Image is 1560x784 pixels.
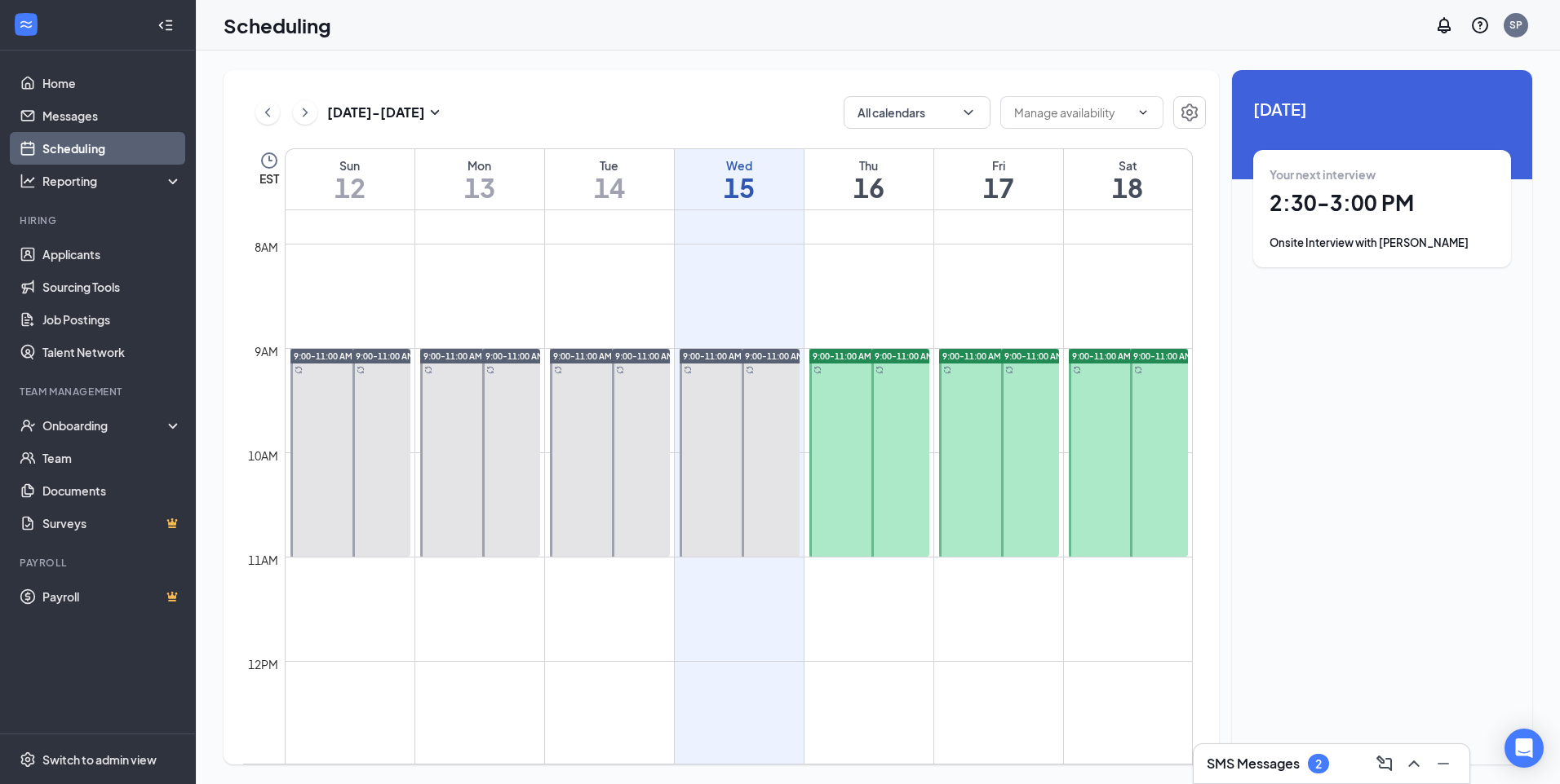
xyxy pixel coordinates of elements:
a: Job Postings [42,303,182,336]
a: October 14, 2025 [545,149,674,209]
a: Team [42,442,182,474]
a: October 16, 2025 [804,149,933,209]
svg: Sync [684,366,692,374]
div: Thu [804,157,933,174]
div: Onboarding [42,417,168,434]
div: Team Management [20,385,179,399]
div: Wed [675,157,804,174]
a: October 17, 2025 [934,149,1063,209]
svg: Sync [486,366,494,374]
div: 12pm [245,655,281,673]
h1: 18 [1064,174,1193,201]
svg: Sync [357,366,365,374]
a: October 15, 2025 [675,149,804,209]
svg: Sync [616,366,624,374]
div: 8am [251,238,281,256]
h1: 13 [415,174,544,201]
div: 9am [251,342,281,360]
div: 11am [245,551,281,569]
svg: WorkstreamLogo [18,16,34,33]
span: 9:00-11:00 AM [942,350,1001,362]
h3: [DATE] - [DATE] [327,104,425,121]
svg: Sync [1073,366,1081,374]
button: ChevronRight [293,100,317,125]
svg: Sync [1005,366,1013,374]
a: Scheduling [42,132,182,165]
div: Fri [934,157,1063,174]
h1: 2:30 - 3:00 PM [1270,189,1495,217]
div: Your next interview [1270,166,1495,183]
span: 9:00-11:00 AM [356,350,414,362]
input: Manage availability [1014,104,1130,121]
svg: Sync [1134,366,1142,374]
a: SurveysCrown [42,507,182,540]
button: All calendarsChevronDown [844,96,991,129]
a: Documents [42,474,182,507]
svg: Sync [875,366,884,374]
div: 10am [245,447,281,465]
h3: SMS Messages [1207,755,1300,773]
span: 9:00-11:00 AM [1004,350,1063,362]
a: PayrollCrown [42,580,182,613]
svg: ChevronDown [960,104,977,121]
svg: Settings [20,751,36,768]
svg: Minimize [1434,754,1453,773]
div: Open Intercom Messenger [1505,729,1544,768]
svg: ChevronLeft [259,103,276,122]
svg: Clock [259,151,279,170]
a: October 13, 2025 [415,149,544,209]
div: Payroll [20,556,179,570]
div: Reporting [42,173,183,189]
div: SP [1509,18,1522,32]
div: 1pm [251,760,281,777]
div: Mon [415,157,544,174]
svg: SmallChevronDown [425,103,445,122]
span: [DATE] [1253,96,1511,121]
svg: Sync [295,366,303,374]
svg: Sync [554,366,562,374]
h1: 14 [545,174,674,201]
a: October 12, 2025 [286,149,414,209]
span: 9:00-11:00 AM [294,350,352,362]
svg: Analysis [20,173,36,189]
h1: Scheduling [224,11,331,39]
svg: UserCheck [20,417,36,434]
a: Home [42,67,182,99]
button: ChevronUp [1401,751,1427,777]
span: 9:00-11:00 AM [485,350,544,362]
button: ComposeMessage [1372,751,1398,777]
svg: ComposeMessage [1375,754,1394,773]
svg: QuestionInfo [1470,15,1490,35]
span: 9:00-11:00 AM [745,350,804,362]
svg: Notifications [1434,15,1454,35]
button: Settings [1173,96,1206,129]
span: 9:00-11:00 AM [1072,350,1131,362]
span: 9:00-11:00 AM [683,350,742,362]
h1: 15 [675,174,804,201]
a: October 18, 2025 [1064,149,1193,209]
span: 9:00-11:00 AM [1133,350,1192,362]
button: Minimize [1430,751,1456,777]
svg: ChevronUp [1404,754,1424,773]
h1: 12 [286,174,414,201]
div: Sun [286,157,414,174]
span: EST [259,170,279,187]
span: 9:00-11:00 AM [553,350,612,362]
a: Messages [42,99,182,132]
div: Switch to admin view [42,751,157,768]
svg: Sync [746,366,754,374]
button: ChevronLeft [255,100,280,125]
div: Tue [545,157,674,174]
svg: Sync [943,366,951,374]
span: 9:00-11:00 AM [875,350,933,362]
div: 2 [1315,757,1322,771]
h1: 16 [804,174,933,201]
a: Sourcing Tools [42,271,182,303]
svg: Settings [1180,103,1199,122]
h1: 17 [934,174,1063,201]
div: Onsite Interview with [PERSON_NAME] [1270,235,1495,251]
svg: ChevronDown [1137,106,1150,119]
span: 9:00-11:00 AM [423,350,482,362]
span: 9:00-11:00 AM [813,350,871,362]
